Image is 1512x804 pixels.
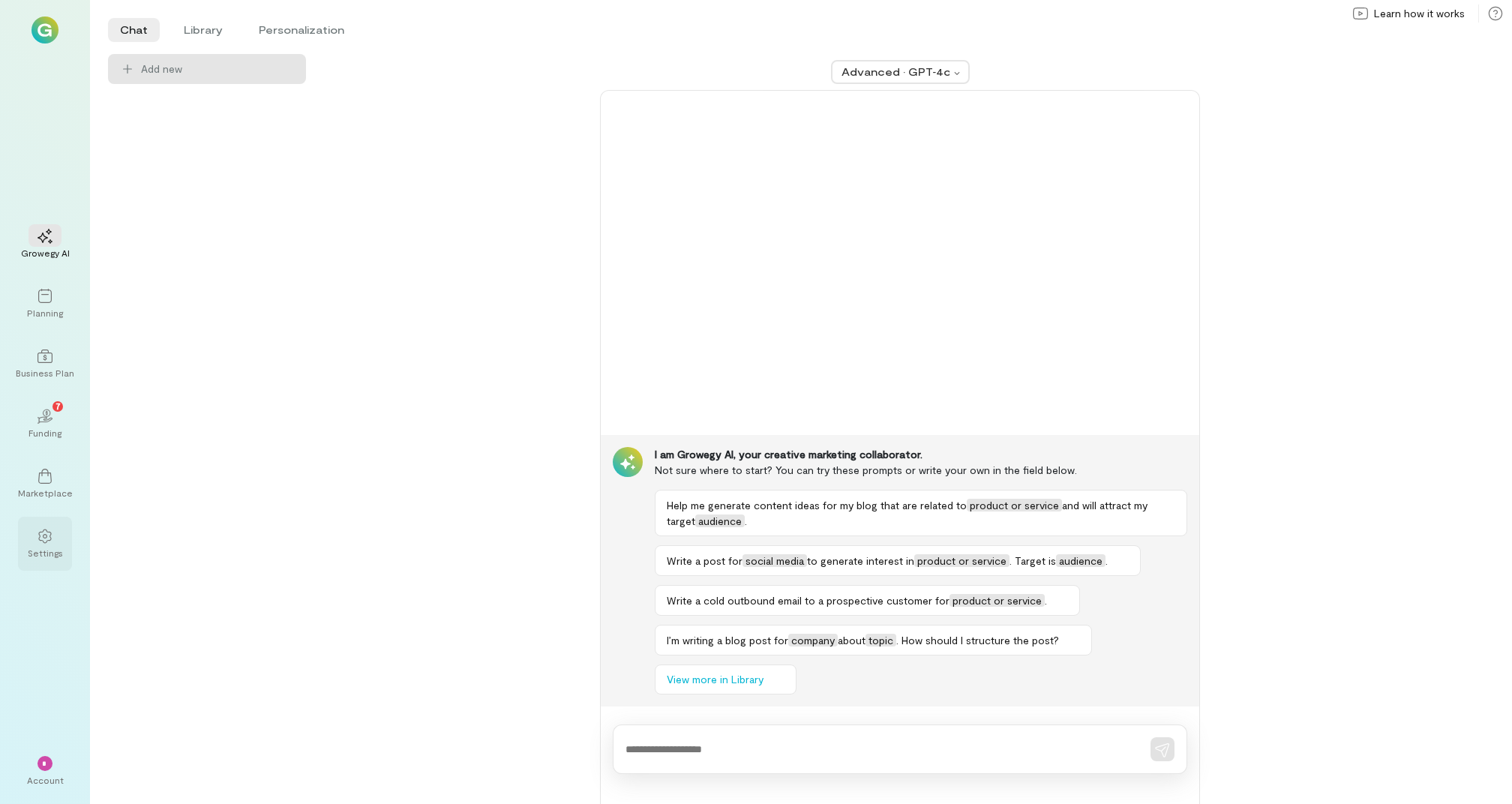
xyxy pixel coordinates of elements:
[1045,594,1047,607] span: .
[18,217,72,271] a: Growegy AI
[949,594,1045,607] span: product or service
[695,514,745,527] span: audience
[18,457,72,511] a: Marketplace
[27,774,64,786] div: Account
[745,514,747,527] span: .
[18,487,73,499] div: Marketplace
[27,307,63,319] div: Planning
[655,625,1092,655] button: I’m writing a blog post forcompanyabouttopic. How should I structure the post?
[28,427,61,439] div: Funding
[667,672,763,687] span: View more in Library
[28,547,63,559] div: Settings
[18,277,72,331] a: Planning
[247,18,356,42] li: Personalization
[914,554,1009,567] span: product or service
[18,397,72,451] a: Funding
[841,64,949,79] div: Advanced · GPT‑4o
[1009,554,1056,567] span: . Target is
[865,634,896,646] span: topic
[667,634,788,646] span: I’m writing a blog post for
[896,634,1059,646] span: . How should I structure the post?
[18,337,72,391] a: Business Plan
[21,247,70,259] div: Growegy AI
[172,18,235,42] li: Library
[18,517,72,571] a: Settings
[667,499,967,511] span: Help me generate content ideas for my blog that are related to
[788,634,838,646] span: company
[655,545,1141,576] button: Write a post forsocial mediato generate interest inproduct or service. Target isaudience.
[16,367,74,379] div: Business Plan
[108,18,160,42] li: Chat
[1374,6,1465,21] span: Learn how it works
[655,585,1080,616] button: Write a cold outbound email to a prospective customer forproduct or service.
[141,61,182,76] span: Add new
[655,447,1187,462] div: I am Growegy AI, your creative marketing collaborator.
[655,462,1187,478] div: Not sure where to start? You can try these prompts or write your own in the field below.
[742,554,807,567] span: social media
[807,554,914,567] span: to generate interest in
[18,744,72,798] div: *Account
[667,554,742,567] span: Write a post for
[655,490,1187,536] button: Help me generate content ideas for my blog that are related toproduct or serviceand will attract ...
[838,634,865,646] span: about
[1056,554,1105,567] span: audience
[655,664,796,694] button: View more in Library
[55,399,61,412] span: 7
[967,499,1062,511] span: product or service
[1105,554,1108,567] span: .
[667,594,949,607] span: Write a cold outbound email to a prospective customer for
